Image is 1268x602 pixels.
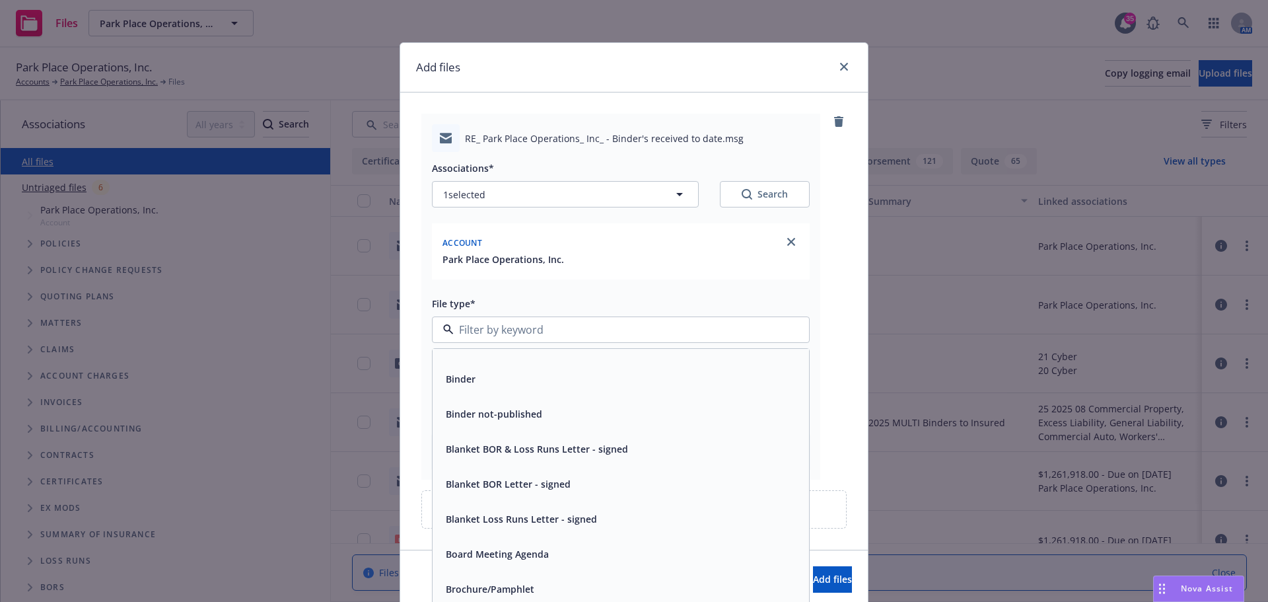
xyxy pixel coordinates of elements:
[421,490,847,529] div: Upload new files
[446,477,571,491] button: Blanket BOR Letter - signed
[446,407,542,421] button: Binder not-published
[442,237,482,248] span: Account
[742,189,752,200] svg: Search
[443,188,485,202] span: 1 selected
[446,547,549,561] button: Board Meeting Agenda
[432,181,699,207] button: 1selected
[1154,576,1170,601] div: Drag to move
[1153,576,1244,602] button: Nova Assist
[783,234,799,250] a: close
[432,162,494,174] span: Associations*
[416,59,460,76] h1: Add files
[742,188,788,201] div: Search
[432,297,475,310] span: File type*
[442,252,564,266] button: Park Place Operations, Inc.
[446,372,475,386] button: Binder
[446,512,597,526] button: Blanket Loss Runs Letter - signed
[720,181,810,207] button: SearchSearch
[836,59,852,75] a: close
[831,114,847,130] a: remove
[446,442,628,456] button: Blanket BOR & Loss Runs Letter - signed
[446,582,534,596] button: Brochure/Pamphlet
[813,566,852,593] button: Add files
[454,322,783,338] input: Filter by keyword
[465,132,744,145] span: RE_ Park Place Operations_ Inc_ - Binder's received to date.msg
[1181,583,1233,594] span: Nova Assist
[813,573,852,585] span: Add files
